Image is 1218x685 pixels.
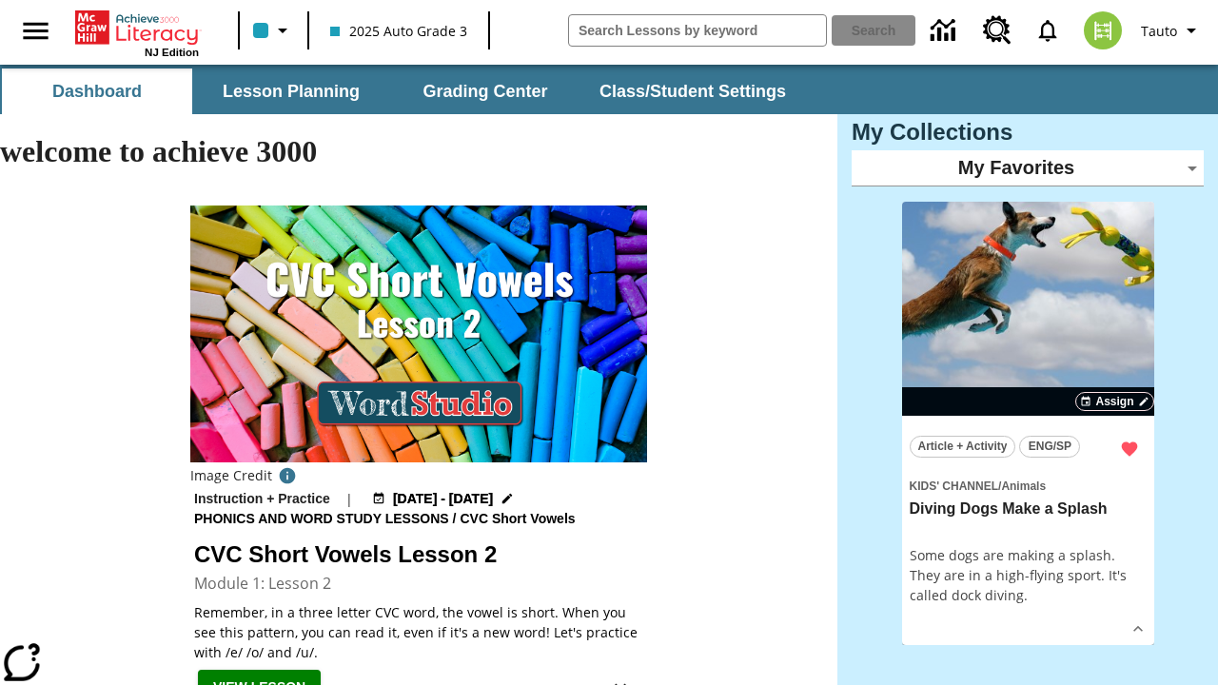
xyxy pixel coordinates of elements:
span: Animals [1001,479,1046,493]
button: Lesson Planning [196,68,386,114]
span: NJ Edition [145,47,199,58]
button: Class/Student Settings [584,68,801,114]
button: Show Details [1124,615,1152,643]
span: / [453,511,457,526]
button: Class color is light blue. Change class color [246,13,302,48]
button: Grading Center [390,68,580,114]
a: Notifications [1023,6,1072,55]
button: Profile/Settings [1133,13,1210,48]
button: Dashboard [2,68,192,114]
button: Article + Activity [910,436,1016,458]
button: ENG/SP [1019,436,1080,458]
a: Data Center [919,5,972,57]
span: Article + Activity [918,437,1008,457]
div: lesson details [902,202,1154,646]
img: CVC Short Vowels Lesson 2. [190,205,647,462]
span: | [345,489,353,509]
span: Topic: Kids' Channel/Animals [910,475,1147,496]
span: Assign [1095,393,1133,410]
a: Home [75,9,199,47]
div: Some dogs are making a splash. They are in a high-flying sport. It's called dock diving. [910,545,1147,605]
span: Tauto [1141,21,1177,41]
h3: Module 1: Lesson 2 [194,572,643,595]
div: Home [75,7,199,58]
input: search field [569,15,826,46]
button: Image credit: TOXIC CAT/Shutterstock [272,462,303,489]
button: Open side menu [8,3,64,59]
h2: CVC Short Vowels Lesson 2 [194,538,643,572]
span: [DATE] - [DATE] [393,489,493,509]
button: Assign Choose Dates [1075,392,1153,411]
button: Remove from Favorites [1112,432,1147,466]
span: Kids' Channel [910,479,999,493]
button: Aug 19 - Aug 19 Choose Dates [368,489,519,509]
img: avatar image [1084,11,1122,49]
span: / [998,479,1001,493]
p: Image Credit [190,466,272,485]
h3: My Collections [852,119,1204,146]
p: Instruction + Practice [194,489,330,509]
span: 2025 Auto Grade 3 [330,21,467,41]
div: My Favorites [852,150,1204,186]
span: Phonics and Word Study Lessons [194,509,453,530]
button: Select a new avatar [1072,6,1133,55]
span: ENG/SP [1029,437,1071,457]
span: CVC Short Vowels [460,509,579,530]
p: Remember, in a three letter CVC word, the vowel is short. When you see this pattern, you can read... [194,602,643,662]
a: Resource Center, Will open in new tab [972,5,1023,56]
h3: Diving Dogs Make a Splash [910,499,1147,519]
